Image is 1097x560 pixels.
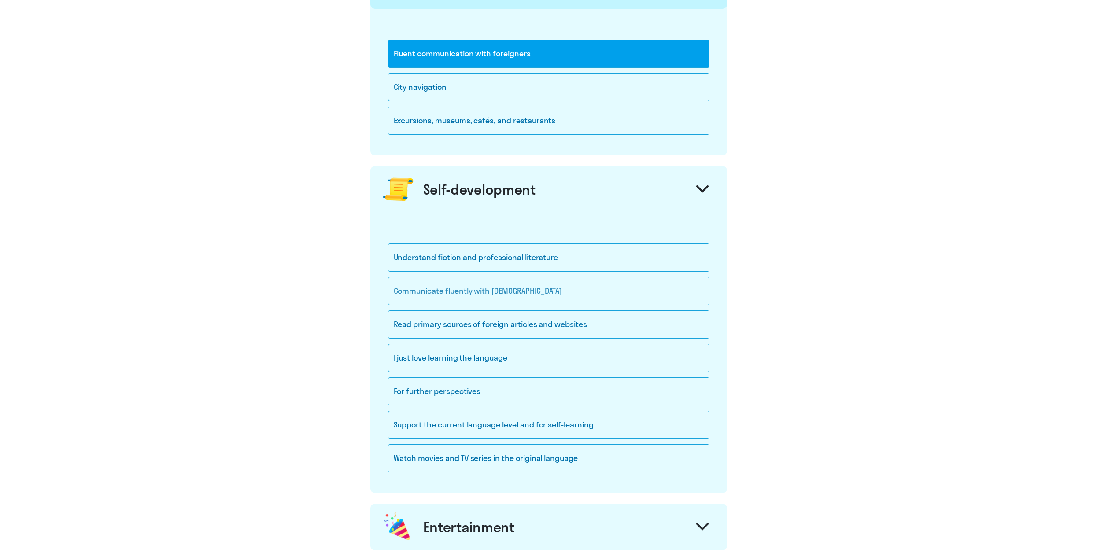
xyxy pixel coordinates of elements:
div: For further perspectives [388,377,709,405]
div: Watch movies and TV series in the original language [388,444,709,472]
div: Support the current language level and for self-learning [388,411,709,439]
div: Read primary sources of foreign articles and websites [388,310,709,339]
div: Communicate fluently with [DEMOGRAPHIC_DATA] [388,277,709,305]
div: City navigation [388,73,709,101]
div: Entertainment [423,518,514,536]
div: Excursions, museums, cafés, and restaurants [388,107,709,135]
img: celebration.png [382,511,413,543]
div: Understand fiction and professional literature [388,243,709,272]
div: I just love learning the language [388,344,709,372]
img: roll.png [382,173,415,206]
div: Fluent communication with foreigners [388,40,709,68]
div: Self-development [423,181,536,198]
